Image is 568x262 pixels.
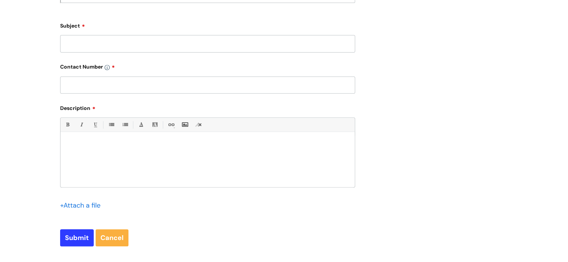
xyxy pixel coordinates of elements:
a: Remove formatting (Ctrl-\) [194,120,203,129]
label: Subject [60,20,355,29]
label: Description [60,102,355,111]
a: Insert Image... [180,120,189,129]
a: Font Color [136,120,146,129]
a: Italic (Ctrl-I) [77,120,86,129]
a: • Unordered List (Ctrl-Shift-7) [106,120,116,129]
a: 1. Ordered List (Ctrl-Shift-8) [120,120,130,129]
input: Submit [60,229,94,246]
a: Cancel [96,229,128,246]
a: Back Color [150,120,159,129]
img: info-icon.svg [105,65,110,70]
a: Link [166,120,176,129]
div: Attach a file [60,199,105,211]
label: Contact Number [60,61,355,70]
a: Bold (Ctrl-B) [63,120,72,129]
a: Underline(Ctrl-U) [90,120,100,129]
